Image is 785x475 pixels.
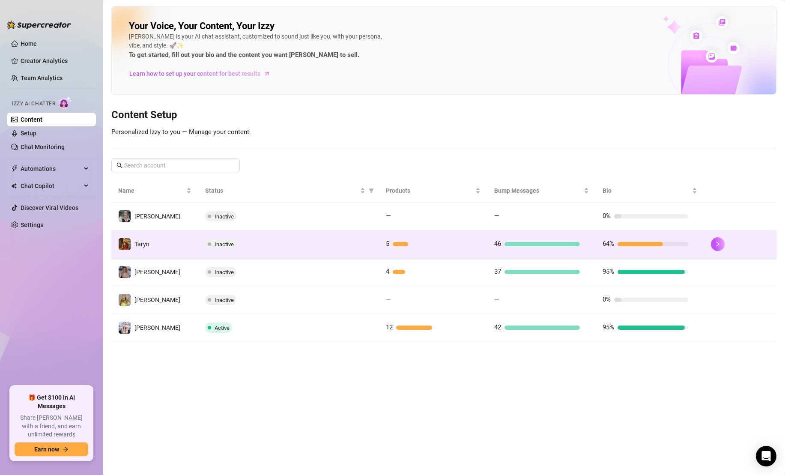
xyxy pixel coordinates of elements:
[7,21,71,29] img: logo-BBDzfeDw.svg
[124,161,228,170] input: Search account
[215,269,234,275] span: Inactive
[386,240,389,248] span: 5
[21,143,65,150] a: Chat Monitoring
[386,323,393,331] span: 12
[34,446,59,453] span: Earn now
[215,297,234,303] span: Inactive
[129,51,359,59] strong: To get started, fill out your bio and the content you want [PERSON_NAME] to sell.
[215,241,234,248] span: Inactive
[21,130,36,137] a: Setup
[603,212,611,220] span: 0%
[596,179,704,203] th: Bio
[21,204,78,211] a: Discover Viral Videos
[111,128,251,136] span: Personalized Izzy to you — Manage your content.
[119,322,131,334] img: Sara
[119,294,131,306] img: Joslyn
[215,325,230,331] span: Active
[369,188,374,193] span: filter
[494,186,582,195] span: Bump Messages
[367,184,376,197] span: filter
[118,186,185,195] span: Name
[21,54,89,68] a: Creator Analytics
[12,100,55,108] span: Izzy AI Chatter
[11,165,18,172] span: thunderbolt
[15,414,88,439] span: Share [PERSON_NAME] with a friend, and earn unlimited rewards
[756,446,776,466] div: Open Intercom Messenger
[603,323,614,331] span: 95%
[386,212,391,220] span: —
[494,212,499,220] span: —
[494,240,501,248] span: 46
[15,442,88,456] button: Earn nowarrow-right
[134,296,180,303] span: [PERSON_NAME]
[379,179,487,203] th: Products
[134,269,180,275] span: [PERSON_NAME]
[63,446,69,452] span: arrow-right
[494,268,501,275] span: 37
[603,186,690,195] span: Bio
[21,40,37,47] a: Home
[59,96,72,109] img: AI Chatter
[386,296,391,303] span: —
[11,183,17,189] img: Chat Copilot
[487,179,596,203] th: Bump Messages
[711,237,725,251] button: right
[119,210,131,222] img: Elise
[21,162,81,176] span: Automations
[215,213,234,220] span: Inactive
[119,238,131,250] img: Taryn
[15,394,88,410] span: 🎁 Get $100 in AI Messages
[386,268,389,275] span: 4
[21,116,42,123] a: Content
[494,296,499,303] span: —
[129,67,277,81] a: Learn how to set up your content for best results
[198,179,379,203] th: Status
[134,241,149,248] span: Taryn
[603,296,611,303] span: 0%
[643,7,776,94] img: ai-chatter-content-library-cLFOSyPT.png
[116,162,122,168] span: search
[494,323,501,331] span: 42
[21,221,43,228] a: Settings
[603,268,614,275] span: 95%
[119,266,131,278] img: Sara
[129,32,386,60] div: [PERSON_NAME] is your AI chat assistant, customized to sound just like you, with your persona, vi...
[21,75,63,81] a: Team Analytics
[134,324,180,331] span: [PERSON_NAME]
[715,241,721,247] span: right
[263,69,271,78] span: arrow-right
[111,108,776,122] h3: Content Setup
[111,179,198,203] th: Name
[205,186,358,195] span: Status
[134,213,180,220] span: [PERSON_NAME]
[129,20,275,32] h2: Your Voice, Your Content, Your Izzy
[386,186,474,195] span: Products
[129,69,260,78] span: Learn how to set up your content for best results
[603,240,614,248] span: 64%
[21,179,81,193] span: Chat Copilot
